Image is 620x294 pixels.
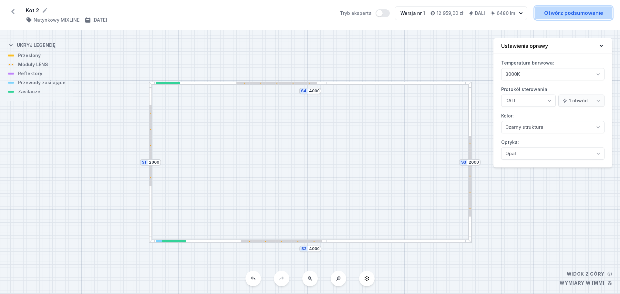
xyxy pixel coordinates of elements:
[497,10,515,16] h4: 6480 lm
[493,38,612,54] button: Ustawienia oprawy
[8,37,56,52] button: Ukryj legendę
[501,68,604,80] select: Temperatura barwowa:
[501,147,604,160] select: Optyka:
[469,160,479,165] input: Wymiar [mm]
[535,6,612,19] a: Otwórz podsumowanie
[501,42,548,50] h4: Ustawienia oprawy
[501,121,604,133] select: Kolor:
[395,6,527,20] button: Wersja nr 112 959,00 złDALI6480 lm
[17,42,56,48] h4: Ukryj legendę
[501,58,604,80] label: Temperatura barwowa:
[501,137,604,160] label: Optyka:
[340,9,390,17] label: Tryb eksperta
[501,111,604,133] label: Kolor:
[92,17,107,23] h4: [DATE]
[501,95,556,107] select: Protokół sterowania:
[26,6,332,14] form: Kot 2
[309,88,319,94] input: Wymiar [mm]
[34,17,79,23] h4: Natynkowy MIXLINE
[42,7,48,14] button: Edytuj nazwę projektu
[558,95,604,107] select: Protokół sterowania:
[501,84,604,107] label: Protokół sterowania:
[400,10,425,16] div: Wersja nr 1
[149,160,159,165] input: Wymiar [mm]
[309,246,319,251] input: Wymiar [mm]
[475,10,485,16] h4: DALI
[437,10,463,16] h4: 12 959,00 zł
[376,9,390,17] button: Tryb eksperta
